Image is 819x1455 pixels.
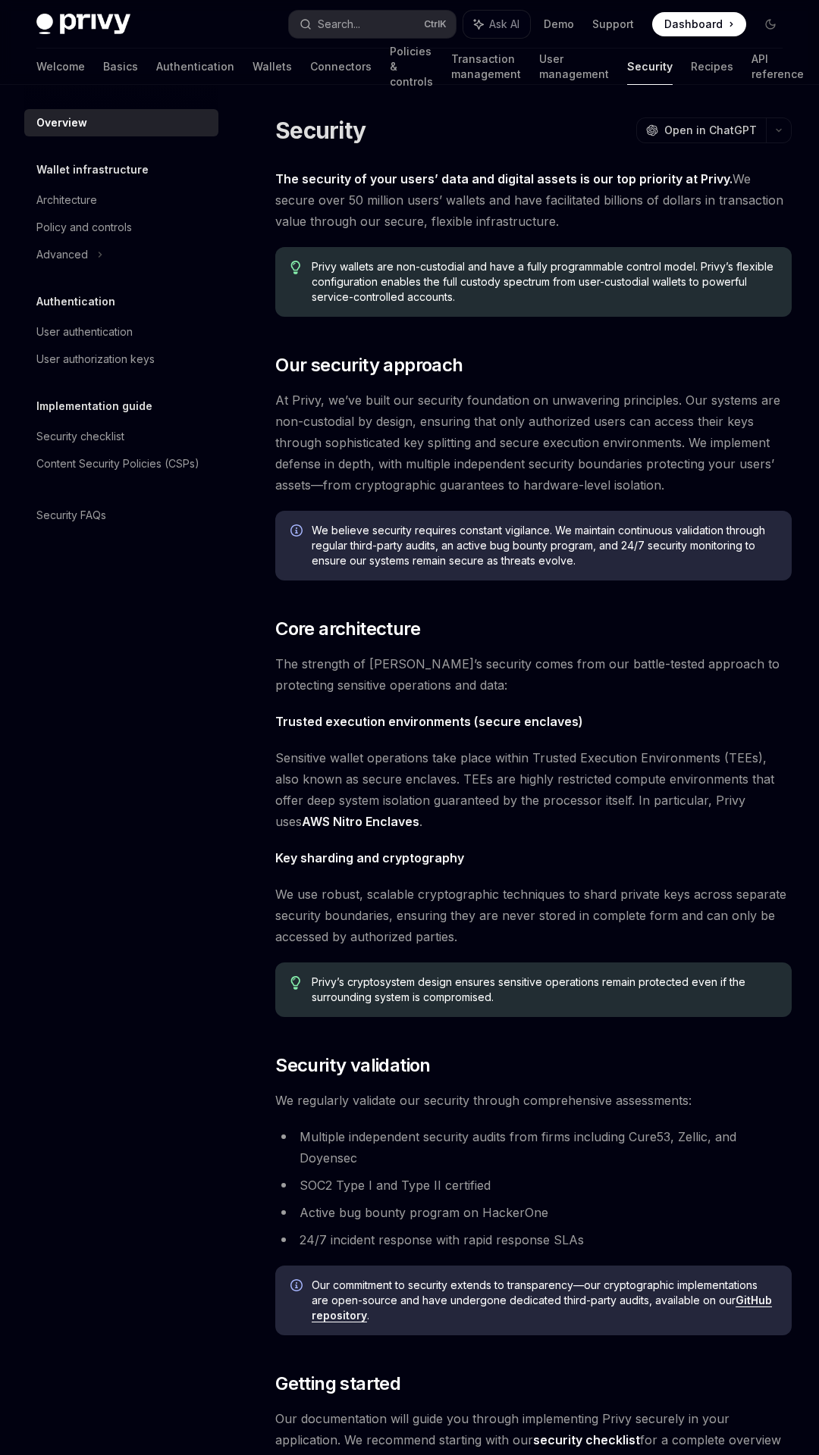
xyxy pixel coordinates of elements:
[24,186,218,214] a: Architecture
[36,427,124,446] div: Security checklist
[544,17,574,32] a: Demo
[652,12,746,36] a: Dashboard
[318,15,360,33] div: Search...
[312,975,777,1005] span: Privy’s cryptosystem design ensures sensitive operations remain protected even if the surrounding...
[156,48,234,85] a: Authentication
[275,1126,792,1169] li: Multiple independent security audits from firms including Cure53, Zellic, and Doyensec
[275,117,366,144] h1: Security
[290,524,306,540] svg: Info
[290,976,301,990] svg: Tip
[24,346,218,373] a: User authorization keys
[463,11,530,38] button: Ask AI
[275,1372,400,1396] span: Getting started
[36,293,115,311] h5: Authentication
[36,397,152,415] h5: Implementation guide
[592,17,634,32] a: Support
[275,1175,792,1196] li: SOC2 Type I and Type II certified
[664,17,723,32] span: Dashboard
[290,1279,306,1294] svg: Info
[24,502,218,529] a: Security FAQs
[36,161,149,179] h5: Wallet infrastructure
[664,123,757,138] span: Open in ChatGPT
[253,48,292,85] a: Wallets
[36,48,85,85] a: Welcome
[36,246,88,264] div: Advanced
[275,1053,431,1078] span: Security validation
[275,653,792,696] span: The strength of [PERSON_NAME]’s security comes from our battle-tested approach to protecting sens...
[36,506,106,524] div: Security FAQs
[36,350,155,368] div: User authorization keys
[489,17,519,32] span: Ask AI
[275,884,792,947] span: We use robust, scalable cryptographic techniques to shard private keys across separate security b...
[275,171,733,186] strong: The security of your users’ data and digital assets is our top priority at Privy.
[390,48,433,85] a: Policies & controls
[312,1278,777,1323] span: Our commitment to security extends to transparency—our cryptographic implementations are open-sou...
[539,48,609,85] a: User management
[451,48,521,85] a: Transaction management
[636,117,766,143] button: Open in ChatGPT
[312,259,777,305] span: Privy wallets are non-custodial and have a fully programmable control model. Privy’s flexible con...
[36,14,130,35] img: dark logo
[36,455,199,473] div: Content Security Policies (CSPs)
[424,18,447,30] span: Ctrl K
[275,1090,792,1111] span: We regularly validate our security through comprehensive assessments:
[275,850,464,865] strong: Key sharding and cryptography
[275,617,420,641] span: Core architecture
[310,48,372,85] a: Connectors
[627,48,673,85] a: Security
[24,450,218,477] a: Content Security Policies (CSPs)
[533,1432,640,1448] a: security checklist
[36,191,97,209] div: Architecture
[36,323,133,341] div: User authentication
[275,390,792,496] span: At Privy, we’ve built our security foundation on unwavering principles. Our systems are non-custo...
[24,109,218,136] a: Overview
[312,523,777,568] span: We believe security requires constant vigilance. We maintain continuous validation through regula...
[36,218,132,236] div: Policy and controls
[290,261,301,274] svg: Tip
[275,353,463,377] span: Our security approach
[36,114,87,132] div: Overview
[24,214,218,241] a: Policy and controls
[24,423,218,450] a: Security checklist
[24,318,218,346] a: User authentication
[275,747,792,832] span: Sensitive wallet operations take place within Trusted Execution Environments (TEEs), also known a...
[275,714,583,729] strong: Trusted execution environments (secure enclaves)
[302,814,419,830] a: AWS Nitro Enclaves
[758,12,783,36] button: Toggle dark mode
[103,48,138,85] a: Basics
[289,11,455,38] button: Search...CtrlK
[275,1229,792,1250] li: 24/7 incident response with rapid response SLAs
[275,1202,792,1223] li: Active bug bounty program on HackerOne
[691,48,733,85] a: Recipes
[275,168,792,232] span: We secure over 50 million users’ wallets and have facilitated billions of dollars in transaction ...
[752,48,804,85] a: API reference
